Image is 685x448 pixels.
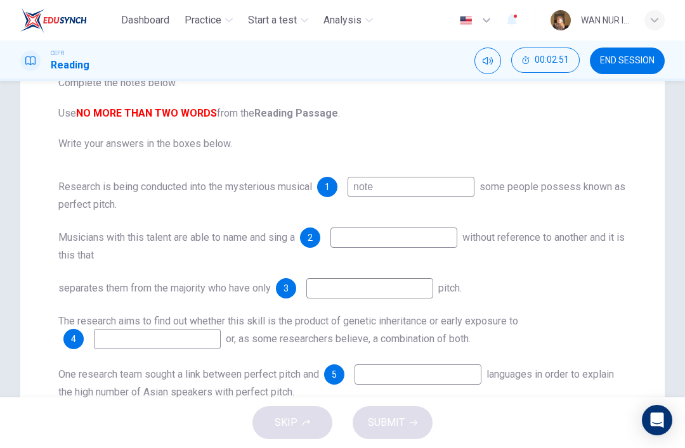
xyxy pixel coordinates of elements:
[590,48,665,74] button: END SESSION
[51,49,64,58] span: CEFR
[581,13,629,28] div: WAN NUR ISTASYAR [PERSON_NAME]
[254,107,338,119] b: Reading Passage
[58,75,627,151] span: Complete the notes below. Use from the . Write your answers in the boxes below.
[325,182,330,191] span: 1
[600,56,655,66] span: END SESSION
[243,9,313,32] button: Start a test
[308,233,313,242] span: 2
[511,48,580,74] div: Hide
[185,13,221,28] span: Practice
[474,48,501,74] div: Mute
[58,231,295,243] span: Musicians with this talent are able to name and sing a
[58,315,518,327] span: The research aims to find out whether this skill is the product of genetic inheritance or early e...
[76,107,217,119] b: NO MORE THAN TWO WORDS
[438,282,462,294] span: pitch.
[58,282,271,294] span: separates them from the majority who have only
[458,16,474,25] img: en
[226,333,471,345] span: or, as some researchers believe, a combination of both.
[323,13,362,28] span: Analysis
[20,8,87,33] img: EduSynch logo
[511,48,580,73] button: 00:02:51
[284,284,289,293] span: 3
[51,58,89,73] h1: Reading
[179,9,238,32] button: Practice
[58,181,312,193] span: Research is being conducted into the mysterious musical
[318,9,378,32] button: Analysis
[116,9,174,32] button: Dashboard
[20,8,116,33] a: EduSynch logo
[71,335,76,343] span: 4
[121,13,169,28] span: Dashboard
[551,10,571,30] img: Profile picture
[535,55,569,65] span: 00:02:51
[332,370,337,379] span: 5
[58,368,319,380] span: One research team sought a link between perfect pitch and
[642,405,672,435] div: Open Intercom Messenger
[248,13,297,28] span: Start a test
